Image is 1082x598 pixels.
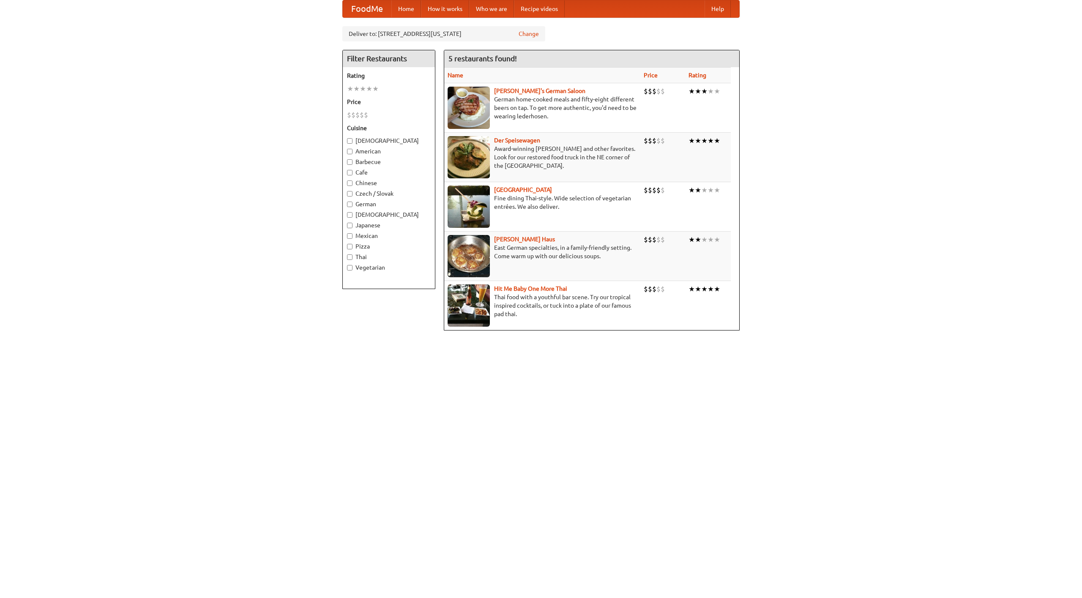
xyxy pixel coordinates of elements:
[360,110,364,120] li: $
[347,223,352,228] input: Japanese
[448,145,637,170] p: Award-winning [PERSON_NAME] and other favorites. Look for our restored food truck in the NE corne...
[648,136,652,145] li: $
[695,284,701,294] li: ★
[701,87,708,96] li: ★
[347,180,352,186] input: Chinese
[644,186,648,195] li: $
[661,235,665,244] li: $
[648,284,652,294] li: $
[347,84,353,93] li: ★
[494,137,540,144] b: Der Speisewagen
[347,210,431,219] label: [DEMOGRAPHIC_DATA]
[652,284,656,294] li: $
[695,87,701,96] li: ★
[448,284,490,327] img: babythai.jpg
[421,0,469,17] a: How it works
[347,191,352,197] input: Czech / Slovak
[514,0,565,17] a: Recipe videos
[372,84,379,93] li: ★
[689,284,695,294] li: ★
[347,254,352,260] input: Thai
[347,149,352,154] input: American
[347,244,352,249] input: Pizza
[353,84,360,93] li: ★
[347,253,431,261] label: Thai
[448,95,637,120] p: German home-cooked meals and fifty-eight different beers on tap. To get more authentic, you'd nee...
[494,186,552,193] a: [GEOGRAPHIC_DATA]
[652,136,656,145] li: $
[652,87,656,96] li: $
[347,189,431,198] label: Czech / Slovak
[469,0,514,17] a: Who we are
[689,235,695,244] li: ★
[689,72,706,79] a: Rating
[448,136,490,178] img: speisewagen.jpg
[695,186,701,195] li: ★
[714,186,720,195] li: ★
[708,235,714,244] li: ★
[661,284,665,294] li: $
[714,87,720,96] li: ★
[519,30,539,38] a: Change
[644,136,648,145] li: $
[705,0,731,17] a: Help
[701,186,708,195] li: ★
[708,186,714,195] li: ★
[347,110,351,120] li: $
[695,235,701,244] li: ★
[701,284,708,294] li: ★
[644,235,648,244] li: $
[347,98,431,106] h5: Price
[347,202,352,207] input: German
[360,84,366,93] li: ★
[448,72,463,79] a: Name
[652,186,656,195] li: $
[644,87,648,96] li: $
[347,242,431,251] label: Pizza
[714,284,720,294] li: ★
[347,71,431,80] h5: Rating
[342,26,545,41] div: Deliver to: [STREET_ADDRESS][US_STATE]
[656,235,661,244] li: $
[351,110,355,120] li: $
[343,0,391,17] a: FoodMe
[347,179,431,187] label: Chinese
[652,235,656,244] li: $
[689,186,695,195] li: ★
[448,235,490,277] img: kohlhaus.jpg
[494,285,567,292] a: Hit Me Baby One More Thai
[347,263,431,272] label: Vegetarian
[347,124,431,132] h5: Cuisine
[708,136,714,145] li: ★
[347,158,431,166] label: Barbecue
[644,284,648,294] li: $
[494,236,555,243] a: [PERSON_NAME] Haus
[347,200,431,208] label: German
[648,87,652,96] li: $
[656,87,661,96] li: $
[648,235,652,244] li: $
[448,186,490,228] img: satay.jpg
[656,136,661,145] li: $
[347,233,352,239] input: Mexican
[347,138,352,144] input: [DEMOGRAPHIC_DATA]
[714,235,720,244] li: ★
[661,87,665,96] li: $
[448,243,637,260] p: East German specialties, in a family-friendly setting. Come warm up with our delicious soups.
[355,110,360,120] li: $
[656,284,661,294] li: $
[708,87,714,96] li: ★
[494,87,585,94] a: [PERSON_NAME]'s German Saloon
[695,136,701,145] li: ★
[366,84,372,93] li: ★
[347,147,431,156] label: American
[364,110,368,120] li: $
[347,232,431,240] label: Mexican
[347,159,352,165] input: Barbecue
[347,212,352,218] input: [DEMOGRAPHIC_DATA]
[347,168,431,177] label: Cafe
[343,50,435,67] h4: Filter Restaurants
[701,136,708,145] li: ★
[347,265,352,270] input: Vegetarian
